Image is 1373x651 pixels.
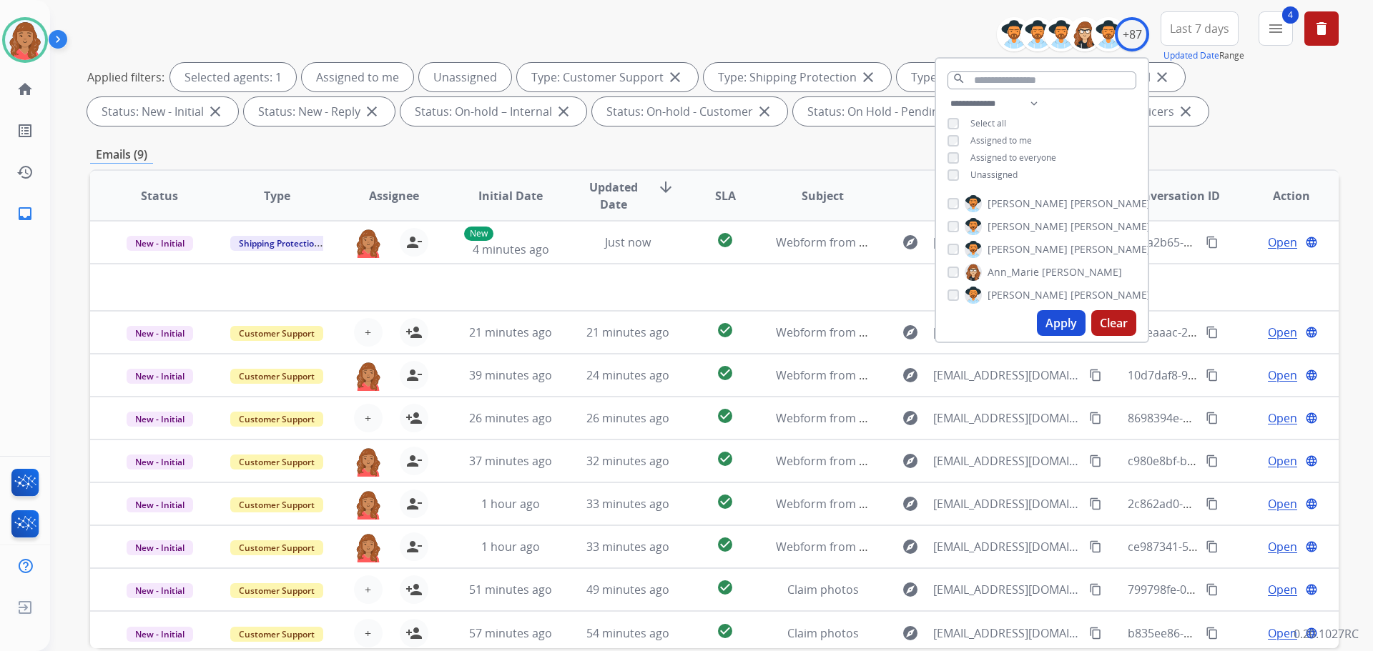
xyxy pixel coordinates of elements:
span: 57 minutes ago [469,625,552,641]
p: Applied filters: [87,69,164,86]
p: Emails (9) [90,146,153,164]
div: Status: On-hold – Internal [400,97,586,126]
mat-icon: close [1177,103,1194,120]
span: Subject [802,187,844,204]
span: 26 minutes ago [469,410,552,426]
span: New - Initial [127,236,193,251]
div: +87 [1115,17,1149,51]
span: Assignee [369,187,419,204]
span: Customer Support [230,583,323,598]
span: Open [1268,581,1297,598]
button: + [354,404,383,432]
mat-icon: language [1305,497,1318,510]
mat-icon: explore [902,581,919,598]
mat-icon: content_copy [1089,454,1102,467]
span: [EMAIL_ADDRESS][DOMAIN_NAME] [933,452,1081,469]
mat-icon: list_alt [16,122,34,139]
mat-icon: content_copy [1089,627,1102,640]
span: 32 minutes ago [586,453,669,469]
span: New - Initial [127,497,193,512]
mat-icon: menu [1267,20,1284,37]
span: New - Initial [127,583,193,598]
mat-icon: search [953,72,965,85]
mat-icon: history [16,164,34,181]
mat-icon: content_copy [1089,583,1102,596]
span: [EMAIL_ADDRESS][DOMAIN_NAME] [933,625,1081,642]
span: [PERSON_NAME] [988,197,1068,211]
span: [PERSON_NAME] [988,242,1068,257]
mat-icon: close [555,103,572,120]
span: 49 minutes ago [586,582,669,597]
div: Status: On Hold - Pending Parts [793,97,1011,126]
span: New - Initial [127,454,193,469]
mat-icon: language [1305,540,1318,553]
mat-icon: person_add [405,581,423,598]
div: Selected agents: 1 [170,63,296,91]
div: Status: On-hold - Customer [592,97,787,126]
mat-icon: close [666,69,684,86]
span: + [365,581,371,598]
span: Unassigned [970,169,1018,181]
mat-icon: check_circle [717,407,734,424]
mat-icon: check_circle [717,579,734,596]
span: Customer Support [230,454,323,469]
span: [EMAIL_ADDRESS][DOMAIN_NAME] [933,367,1081,384]
span: [PERSON_NAME] [1042,265,1122,279]
span: + [365,625,371,642]
span: 1 hour ago [481,496,540,512]
span: 21 minutes ago [469,324,552,340]
mat-icon: person_add [405,409,423,427]
mat-icon: language [1305,369,1318,382]
span: 21 minutes ago [586,324,669,340]
span: 24 minutes ago [586,367,669,383]
span: Assigned to me [970,134,1032,146]
mat-icon: check_circle [717,322,734,339]
span: 799798fe-0ecd-4368-beae-3daed047a5ff [1128,582,1342,597]
mat-icon: delete [1313,20,1330,37]
button: Apply [1037,310,1086,336]
mat-icon: inbox [16,205,34,222]
span: [PERSON_NAME] [1071,219,1151,234]
span: ce987341-581e-44c1-b5ee-ef614b95dc2d [1128,539,1346,555]
mat-icon: check_circle [717,622,734,640]
span: Open [1268,409,1297,427]
span: Webform from [EMAIL_ADDRESS][DOMAIN_NAME] on [DATE] [776,234,1100,250]
mat-icon: content_copy [1089,540,1102,553]
mat-icon: language [1305,236,1318,249]
span: [EMAIL_ADDRESS][DOMAIN_NAME] [933,581,1081,598]
button: + [354,318,383,347]
button: Last 7 days [1161,11,1239,46]
span: [PERSON_NAME] [988,288,1068,302]
span: [EMAIL_ADDRESS][DOMAIN_NAME] [933,324,1081,341]
span: New - Initial [127,412,193,427]
span: 37 minutes ago [469,453,552,469]
span: 39 minutes ago [469,367,552,383]
mat-icon: explore [902,234,919,251]
span: Just now [605,234,651,250]
mat-icon: person_add [405,324,423,341]
span: Webform from [EMAIL_ADDRESS][DOMAIN_NAME] on [DATE] [776,367,1100,383]
div: Type: Shipping Protection [704,63,891,91]
mat-icon: home [16,81,34,98]
mat-icon: check_circle [717,450,734,467]
span: Customer Support [230,497,323,512]
mat-icon: person_remove [405,234,423,251]
mat-icon: explore [902,324,919,341]
span: 54 minutes ago [586,625,669,641]
span: + [365,324,371,341]
span: b835ee86-e1e8-4447-9788-dcfd87ffca99 [1128,625,1341,641]
mat-icon: language [1305,326,1318,339]
span: Customer Support [230,326,323,341]
button: Clear [1091,310,1136,336]
img: avatar [5,20,45,60]
p: New [464,227,493,241]
div: Unassigned [419,63,511,91]
span: Customer Support [230,412,323,427]
p: 0.20.1027RC [1294,625,1359,642]
span: 4 [1282,6,1299,24]
span: 26 minutes ago [586,410,669,426]
mat-icon: close [363,103,380,120]
span: 8698394e-83b7-42c3-b059-35d1d1bddcd2 [1128,410,1352,426]
span: New - Initial [127,369,193,384]
span: Range [1163,49,1244,61]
